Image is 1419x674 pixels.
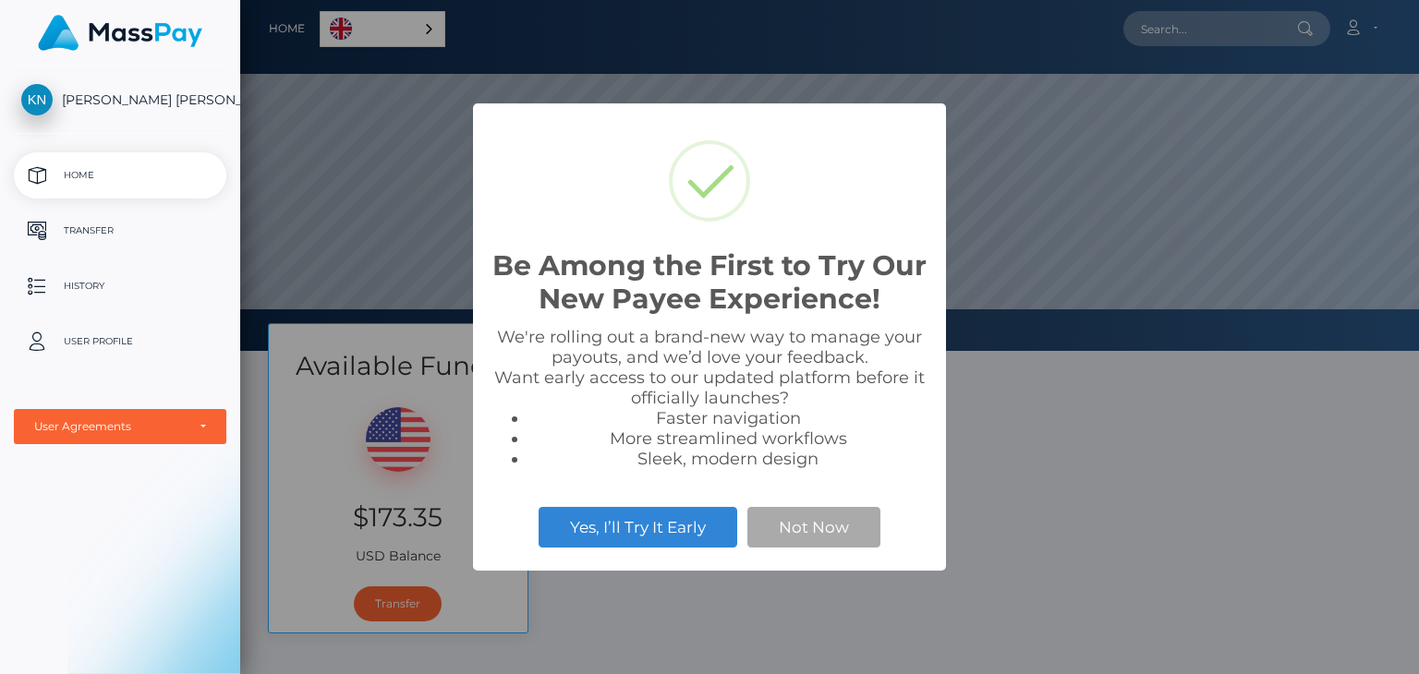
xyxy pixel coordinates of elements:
[528,408,928,428] li: Faster navigation
[21,217,219,245] p: Transfer
[21,328,219,355] p: User Profile
[491,327,928,469] div: We're rolling out a brand-new way to manage your payouts, and we’d love your feedback. Want early...
[14,91,226,108] span: [PERSON_NAME] [PERSON_NAME]
[539,507,737,548] button: Yes, I’ll Try It Early
[528,428,928,449] li: More streamlined workflows
[38,15,202,51] img: MassPay
[21,272,219,300] p: History
[747,507,880,548] button: Not Now
[491,249,928,316] h2: Be Among the First to Try Our New Payee Experience!
[14,409,226,444] button: User Agreements
[21,162,219,189] p: Home
[34,419,186,434] div: User Agreements
[528,449,928,469] li: Sleek, modern design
